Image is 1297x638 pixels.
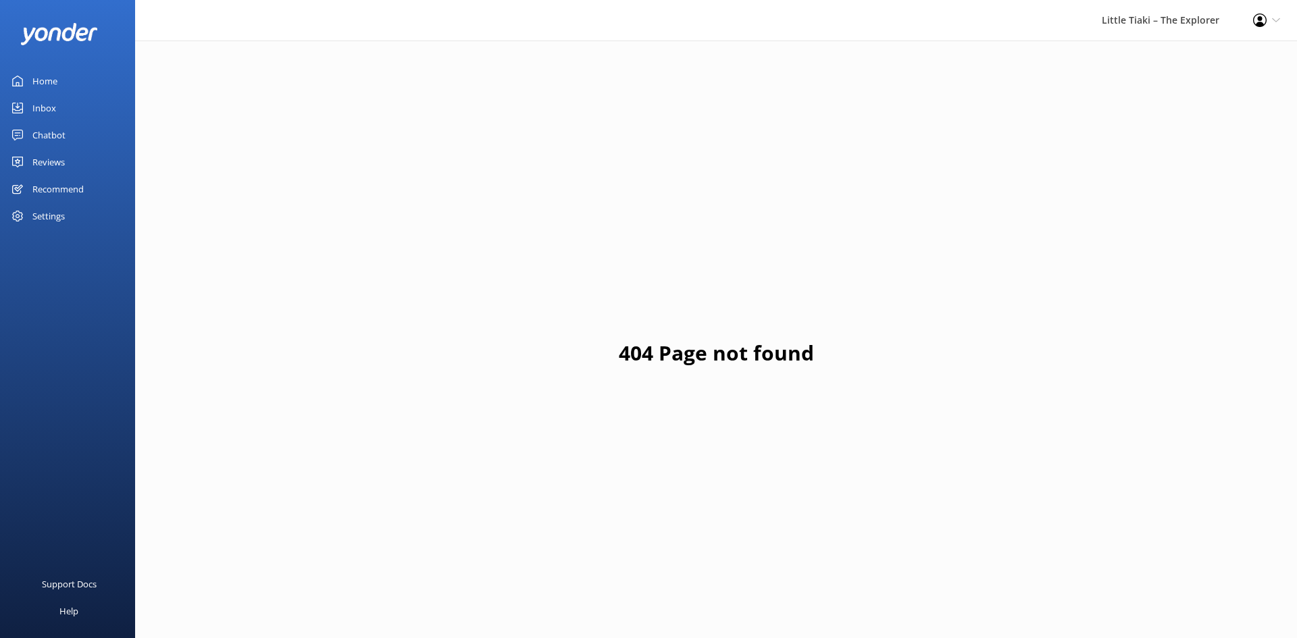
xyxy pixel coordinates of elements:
div: Settings [32,203,65,230]
div: Reviews [32,149,65,176]
div: Recommend [32,176,84,203]
h1: 404 Page not found [619,337,814,369]
div: Help [59,597,78,624]
div: Inbox [32,95,56,122]
div: Home [32,68,57,95]
div: Support Docs [42,570,97,597]
div: Chatbot [32,122,66,149]
img: yonder-white-logo.png [20,23,98,45]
